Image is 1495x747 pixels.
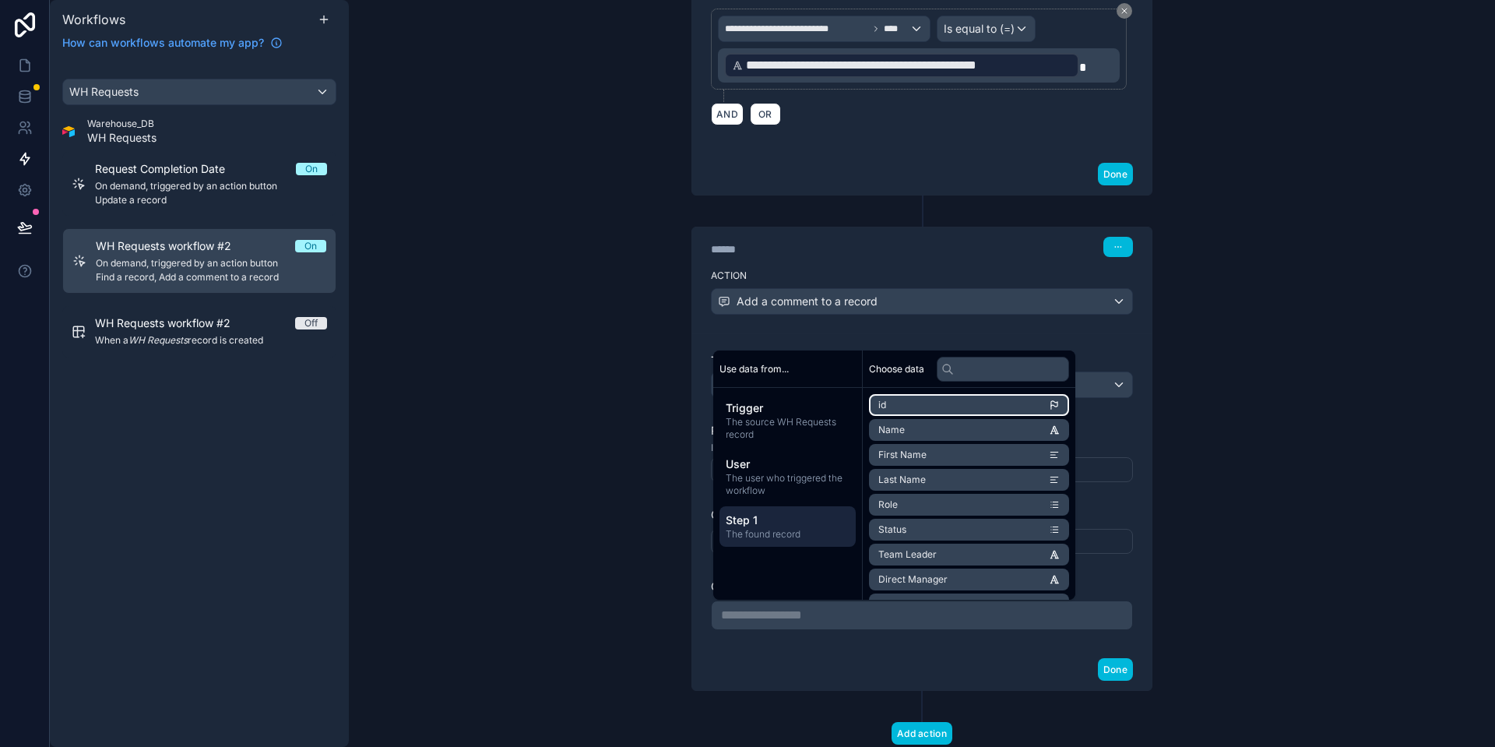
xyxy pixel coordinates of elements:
[726,513,850,528] span: Step 1
[726,528,850,541] span: The found record
[711,288,1133,315] button: Add a comment to a record
[62,35,264,51] span: How can workflows automate my app?
[1098,163,1133,185] button: Done
[726,472,850,497] span: The user who triggered the workflow
[737,294,878,309] span: Add a comment to a record
[944,21,1015,37] span: Is equal to (=)
[713,388,862,553] div: scrollable content
[56,35,289,51] a: How can workflows automate my app?
[726,456,850,472] span: User
[755,108,776,120] span: OR
[711,353,1133,368] label: Table
[1098,658,1133,681] button: Done
[726,416,850,441] span: The source WH Requests record
[726,400,850,416] span: Trigger
[719,363,789,375] span: Use data from...
[711,372,1133,398] button: WH Requests
[711,103,744,125] button: AND
[62,12,125,27] span: Workflows
[711,270,1133,282] label: Action
[750,103,781,125] button: OR
[711,423,1133,439] label: Record ID
[869,363,924,375] span: Choose data
[937,16,1036,42] button: Is equal to (=)
[711,579,800,594] label: Comment text
[711,507,886,523] label: Comment author (optional)
[711,442,1133,454] p: ID of the record to comment on.
[892,722,952,745] button: Add action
